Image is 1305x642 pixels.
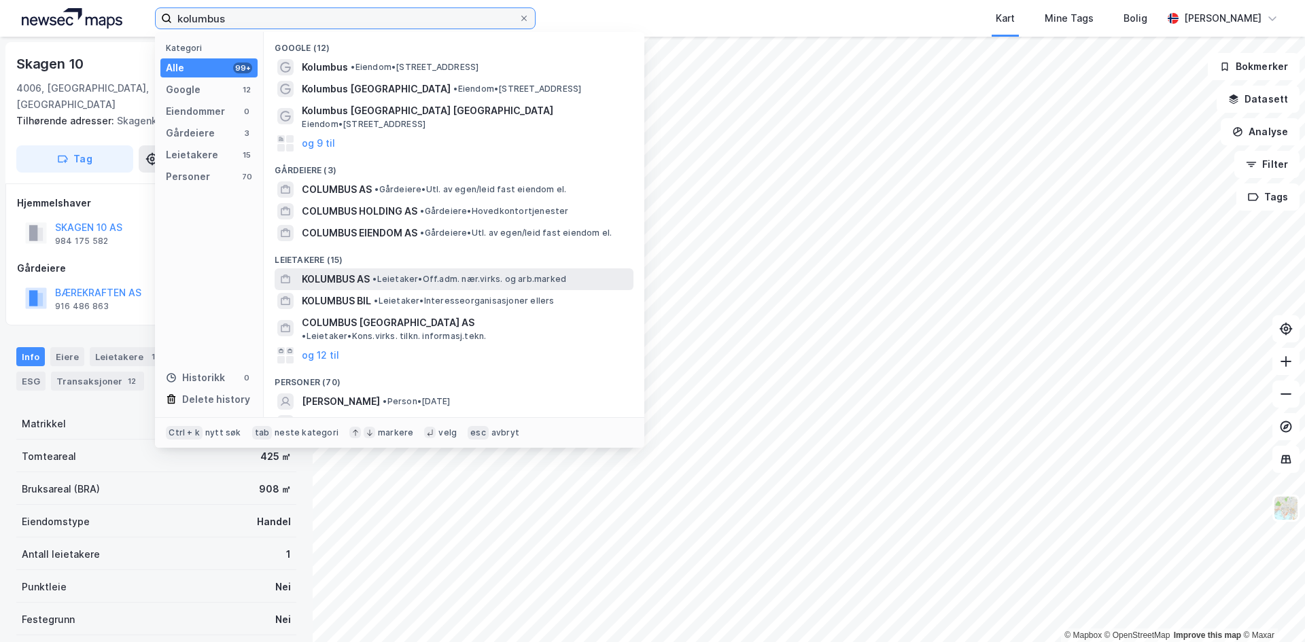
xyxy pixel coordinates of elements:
div: 12 [241,84,252,95]
div: Skagen 10 [16,53,86,75]
span: • [420,228,424,238]
div: Personer (70) [264,366,644,391]
span: • [351,62,355,72]
div: Alle [166,60,184,76]
span: COLUMBUS [GEOGRAPHIC_DATA] AS [302,315,474,331]
div: velg [438,427,457,438]
div: 99+ [233,63,252,73]
div: Gårdeiere [17,260,296,277]
div: Historikk [166,370,225,386]
div: Kategori [166,43,258,53]
a: Mapbox [1064,630,1102,640]
button: Analyse [1221,118,1300,145]
div: 1 [286,546,291,563]
div: Tomteareal [22,448,76,465]
div: Ctrl + k [166,426,203,440]
div: Bolig [1124,10,1147,26]
div: Leietakere (15) [264,244,644,268]
span: Kolumbus [GEOGRAPHIC_DATA] [302,81,451,97]
div: Festegrunn [22,611,75,628]
div: 3 [241,128,252,139]
div: Eiere [50,347,84,366]
span: • [302,331,306,341]
div: avbryt [491,427,519,438]
span: Kolumbus [GEOGRAPHIC_DATA] [GEOGRAPHIC_DATA] [302,103,628,119]
button: og 12 til [302,347,339,363]
span: • [420,206,424,216]
div: Antall leietakere [22,546,100,563]
span: Person • [DATE] [383,396,450,407]
span: • [383,396,387,406]
span: Leietaker • Kons.virks. tilkn. informasj.tekn. [302,331,486,342]
span: Eiendom • [STREET_ADDRESS] [351,62,478,73]
input: Søk på adresse, matrikkel, gårdeiere, leietakere eller personer [172,8,519,29]
span: COLUMBUS HOLDING AS [302,203,417,219]
button: og 9 til [302,135,335,151]
div: Google [166,82,201,98]
div: 12 [125,374,139,388]
div: 15 [241,149,252,160]
a: OpenStreetMap [1104,630,1170,640]
div: 0 [241,106,252,117]
div: Delete history [182,391,250,408]
img: logo.a4113a55bc3d86da70a041830d287a7e.svg [22,8,122,29]
span: [PERSON_NAME] [302,415,380,431]
span: • [375,184,379,194]
div: Gårdeiere [166,125,215,141]
div: 0 [241,372,252,383]
div: Google (12) [264,32,644,56]
div: 70 [241,171,252,182]
span: [PERSON_NAME] [302,393,380,410]
div: esc [468,426,489,440]
span: Tilhørende adresser: [16,115,117,126]
span: Leietaker • Interesseorganisasjoner ellers [374,296,554,306]
div: Bruksareal (BRA) [22,481,100,497]
div: Handel [257,514,291,530]
button: Datasett [1217,86,1300,113]
div: neste kategori [275,427,338,438]
a: Improve this map [1174,630,1241,640]
span: • [374,296,378,306]
span: • [453,84,457,94]
span: KOLUMBUS BIL [302,293,371,309]
div: tab [252,426,273,440]
div: Gårdeiere (3) [264,154,644,179]
div: Leietakere [166,147,218,163]
span: Eiendom • [STREET_ADDRESS] [302,119,425,130]
div: Nei [275,611,291,628]
span: KOLUMBUS AS [302,271,370,287]
div: 425 ㎡ [260,448,291,465]
div: Eiendomstype [22,514,90,530]
div: markere [378,427,413,438]
div: Kart [996,10,1015,26]
button: Filter [1234,151,1300,178]
div: [PERSON_NAME] [1184,10,1261,26]
span: • [372,274,377,284]
button: Tags [1236,183,1300,211]
span: Gårdeiere • Utl. av egen/leid fast eiendom el. [420,228,612,238]
div: 1 [146,350,160,363]
span: COLUMBUS AS [302,181,372,198]
div: Info [16,347,45,366]
div: Matrikkel [22,416,66,432]
span: COLUMBUS EIENDOM AS [302,225,417,241]
div: 984 175 582 [55,236,108,247]
span: Kolumbus [302,59,348,75]
div: Skagenkaien 7 [16,113,285,129]
div: nytt søk [205,427,241,438]
span: Eiendom • [STREET_ADDRESS] [453,84,581,94]
span: Gårdeiere • Hovedkontortjenester [420,206,568,217]
div: Leietakere [90,347,165,366]
div: ESG [16,372,46,391]
button: Bokmerker [1208,53,1300,80]
div: Eiendommer [166,103,225,120]
div: Hjemmelshaver [17,195,296,211]
iframe: Chat Widget [1237,577,1305,642]
span: Gårdeiere • Utl. av egen/leid fast eiendom el. [375,184,566,195]
button: Tag [16,145,133,173]
div: Punktleie [22,579,67,595]
div: 908 ㎡ [259,481,291,497]
div: Personer [166,168,210,185]
div: 4006, [GEOGRAPHIC_DATA], [GEOGRAPHIC_DATA] [16,80,190,113]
